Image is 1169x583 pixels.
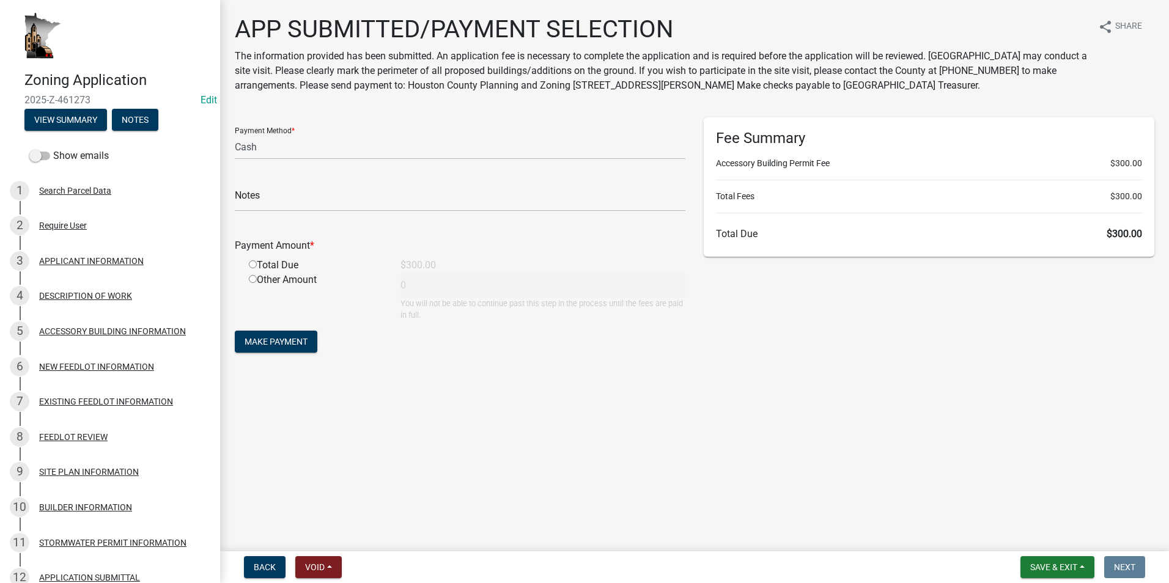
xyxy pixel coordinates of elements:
button: View Summary [24,109,107,131]
div: Require User [39,221,87,230]
p: The information provided has been submitted. An application fee is necessary to complete the appl... [235,49,1088,93]
span: $300.00 [1110,190,1142,203]
div: 2 [10,216,29,235]
h6: Fee Summary [716,130,1142,147]
i: share [1098,20,1113,34]
li: Total Fees [716,190,1142,203]
span: $300.00 [1110,157,1142,170]
div: 6 [10,357,29,376]
div: 10 [10,497,29,517]
div: 7 [10,392,29,411]
button: Notes [112,109,158,131]
div: 1 [10,181,29,200]
button: Save & Exit [1020,556,1094,578]
div: Total Due [240,258,391,273]
div: ACCESSORY BUILDING INFORMATION [39,327,186,335]
button: Void [295,556,342,578]
span: Next [1114,562,1135,572]
div: BUILDER INFORMATION [39,503,132,512]
div: FEEDLOT REVIEW [39,433,108,441]
wm-modal-confirm: Notes [112,116,158,125]
div: Payment Amount [226,238,695,253]
div: 5 [10,321,29,341]
div: Other Amount [240,273,391,321]
button: shareShare [1088,15,1152,38]
div: APPLICATION SUBMITTAL [39,573,140,582]
h4: Zoning Application [24,71,210,89]
div: 8 [10,427,29,447]
h6: Total Due [716,228,1142,240]
img: Houston County, Minnesota [24,13,61,59]
span: Make Payment [245,337,308,346]
div: 11 [10,533,29,552]
div: SITE PLAN INFORMATION [39,468,139,476]
div: 3 [10,251,29,271]
span: Back [254,562,276,572]
button: Next [1104,556,1145,578]
wm-modal-confirm: Summary [24,116,107,125]
span: Save & Exit [1030,562,1077,572]
div: 9 [10,462,29,482]
span: $300.00 [1107,228,1142,240]
div: EXISTING FEEDLOT INFORMATION [39,397,173,406]
span: 2025-Z-461273 [24,94,196,106]
button: Make Payment [235,331,317,353]
wm-modal-confirm: Edit Application Number [201,94,217,106]
button: Back [244,556,286,578]
div: Search Parcel Data [39,186,111,195]
h1: APP SUBMITTED/PAYMENT SELECTION [235,15,1088,44]
div: DESCRIPTION OF WORK [39,291,132,300]
div: STORMWATER PERMIT INFORMATION [39,538,186,547]
label: Show emails [29,148,109,163]
a: Edit [201,94,217,106]
span: Void [305,562,325,572]
div: 4 [10,286,29,306]
div: APPLICANT INFORMATION [39,257,144,265]
div: NEW FEEDLOT INFORMATION [39,362,154,371]
li: Accessory Building Permit Fee [716,157,1142,170]
span: Share [1115,20,1142,34]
